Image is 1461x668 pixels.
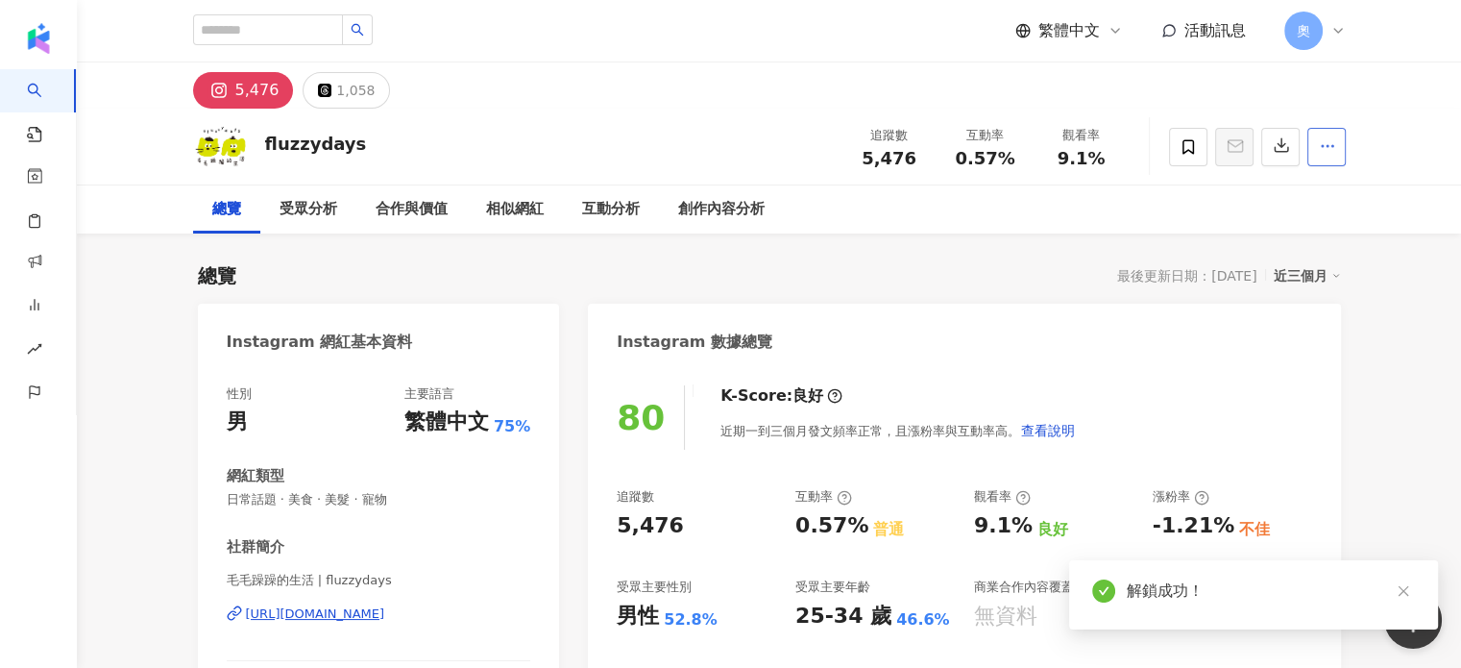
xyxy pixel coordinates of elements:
[1239,519,1270,540] div: 不佳
[27,330,42,373] span: rise
[792,385,823,407] div: 良好
[1045,126,1118,145] div: 觀看率
[720,385,842,407] div: K-Score :
[1297,20,1310,41] span: 奧
[227,332,413,353] div: Instagram 網紅基本資料
[212,198,241,221] div: 總覽
[617,511,684,541] div: 5,476
[303,72,390,109] button: 1,058
[617,602,659,631] div: 男性
[376,198,448,221] div: 合作與價值
[1153,488,1209,506] div: 漲粉率
[1037,519,1068,540] div: 良好
[795,579,870,596] div: 受眾主要年齡
[873,519,904,540] div: 普通
[227,408,248,437] div: 男
[853,126,926,145] div: 追蹤數
[27,69,65,144] a: search
[617,579,692,596] div: 受眾主要性別
[720,411,1076,450] div: 近期一到三個月發文頻率正常，且漲粉率與互動率高。
[404,408,489,437] div: 繁體中文
[974,602,1037,631] div: 無資料
[494,416,530,437] span: 75%
[1038,20,1100,41] span: 繁體中文
[351,23,364,37] span: search
[974,579,1099,596] div: 商業合作內容覆蓋比例
[617,488,654,506] div: 追蹤數
[227,466,284,486] div: 網紅類型
[664,609,718,631] div: 52.8%
[227,572,531,589] span: 毛毛躁躁的生活 | fluzzydays
[1058,149,1106,168] span: 9.1%
[678,198,765,221] div: 創作內容分析
[974,488,1031,506] div: 觀看率
[795,511,868,541] div: 0.57%
[227,606,531,623] a: [URL][DOMAIN_NAME]
[1127,580,1415,603] div: 解鎖成功！
[1153,511,1234,541] div: -1.21%
[1274,263,1341,288] div: 近三個月
[795,602,891,631] div: 25-34 歲
[1092,580,1115,603] span: check-circle
[486,198,544,221] div: 相似網紅
[1184,21,1246,39] span: 活動訊息
[1117,268,1256,284] div: 最後更新日期：[DATE]
[795,488,852,506] div: 互動率
[404,385,454,403] div: 主要語言
[974,511,1033,541] div: 9.1%
[227,537,284,557] div: 社群簡介
[227,385,252,403] div: 性別
[336,77,375,104] div: 1,058
[617,398,665,437] div: 80
[246,606,385,623] div: [URL][DOMAIN_NAME]
[227,491,531,508] span: 日常話題 · 美食 · 美髮 · 寵物
[949,126,1022,145] div: 互動率
[582,198,640,221] div: 互動分析
[23,23,54,54] img: logo icon
[280,198,337,221] div: 受眾分析
[235,77,280,104] div: 5,476
[1021,423,1075,438] span: 查看說明
[617,332,772,353] div: Instagram 數據總覽
[1020,411,1076,450] button: 查看說明
[193,72,294,109] button: 5,476
[198,262,236,289] div: 總覽
[862,148,916,168] span: 5,476
[955,149,1014,168] span: 0.57%
[896,609,950,631] div: 46.6%
[1397,584,1410,598] span: close
[265,132,367,156] div: fluzzydays
[193,118,251,176] img: KOL Avatar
